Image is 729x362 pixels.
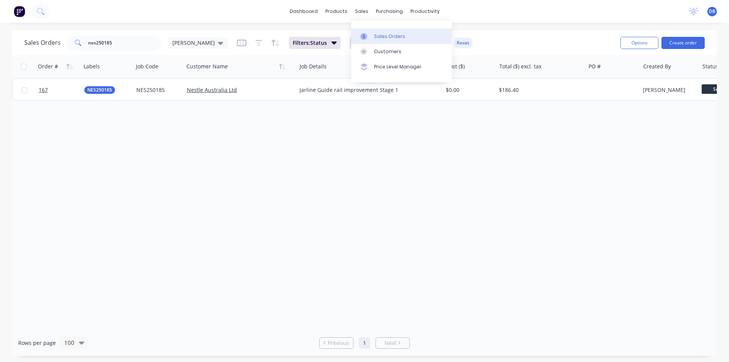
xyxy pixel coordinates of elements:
[320,339,353,347] a: Previous page
[186,63,228,70] div: Customer Name
[84,63,100,70] div: Labels
[38,63,58,70] div: Order #
[376,339,409,347] a: Next page
[172,39,215,47] span: [PERSON_NAME]
[39,79,84,101] a: 167
[87,86,112,94] span: NES250185
[136,63,158,70] div: Job Code
[374,63,421,70] div: Price Level Manager
[620,37,658,49] button: Options
[84,86,115,94] button: NES250185
[661,37,705,49] button: Create order
[300,63,327,70] div: Job Details
[14,6,25,17] img: Factory
[351,59,452,74] a: Price Level Manager
[372,6,407,17] div: purchasing
[350,37,445,49] button: Sorting:Customer Name, Order #
[187,86,237,93] a: Nestle Australia Ltd
[643,86,693,94] div: [PERSON_NAME]
[136,86,178,94] div: NES250185
[39,86,48,94] span: 167
[374,33,405,40] div: Sales Orders
[446,63,465,70] div: Cost ($)
[351,28,452,44] a: Sales Orders
[351,6,372,17] div: sales
[18,339,56,347] span: Rows per page
[709,8,715,15] span: DB
[454,38,472,48] button: Reset
[385,339,396,347] span: Next
[322,6,351,17] div: products
[374,48,401,55] div: Customers
[702,63,718,70] div: Status
[643,63,671,70] div: Created By
[88,35,162,51] input: Search...
[289,37,341,49] button: Filters:Status
[407,6,443,17] div: productivity
[446,86,491,94] div: $0.00
[293,39,327,47] span: Filters: Status
[351,44,452,59] a: Customers
[499,86,578,94] div: $186.40
[499,63,541,70] div: Total ($) excl. tax
[589,63,601,70] div: PO #
[316,337,413,349] ul: Pagination
[328,339,349,347] span: Previous
[286,6,322,17] a: dashboard
[24,39,61,46] h1: Sales Orders
[359,337,370,349] a: Page 1 is your current page
[300,86,433,94] div: Jarline Guide rail improvement Stage 1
